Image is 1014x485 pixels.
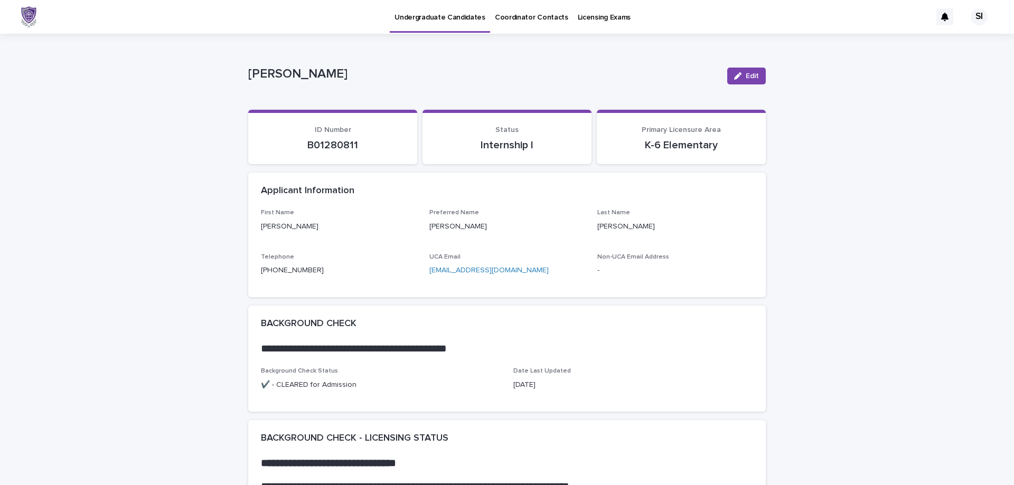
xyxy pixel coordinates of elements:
[429,221,585,232] p: [PERSON_NAME]
[248,66,719,82] p: [PERSON_NAME]
[261,368,338,374] span: Background Check Status
[513,368,571,374] span: Date Last Updated
[21,6,36,27] img: x6gApCqSSRW4kcS938hP
[261,185,354,197] h2: Applicant Information
[597,221,753,232] p: [PERSON_NAME]
[597,254,669,260] span: Non-UCA Email Address
[429,210,479,216] span: Preferred Name
[495,126,519,134] span: Status
[261,267,324,274] a: [PHONE_NUMBER]
[261,210,294,216] span: First Name
[971,8,988,25] div: SI
[435,139,579,151] p: Internship I
[429,267,549,274] a: [EMAIL_ADDRESS][DOMAIN_NAME]
[609,139,753,151] p: K-6 Elementary
[261,318,356,330] h2: BACKGROUND CHECK
[261,139,405,151] p: B01280811
[261,221,417,232] p: [PERSON_NAME]
[597,265,753,276] p: -
[315,126,351,134] span: ID Number
[597,210,630,216] span: Last Name
[642,126,721,134] span: Primary Licensure Area
[513,379,753,391] p: [DATE]
[261,379,501,391] p: ✔️ - CLEARED for Admission
[261,254,294,260] span: Telephone
[746,72,759,80] span: Edit
[429,254,461,260] span: UCA Email
[261,433,448,444] h2: BACKGROUND CHECK - LICENSING STATUS
[727,68,766,84] button: Edit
